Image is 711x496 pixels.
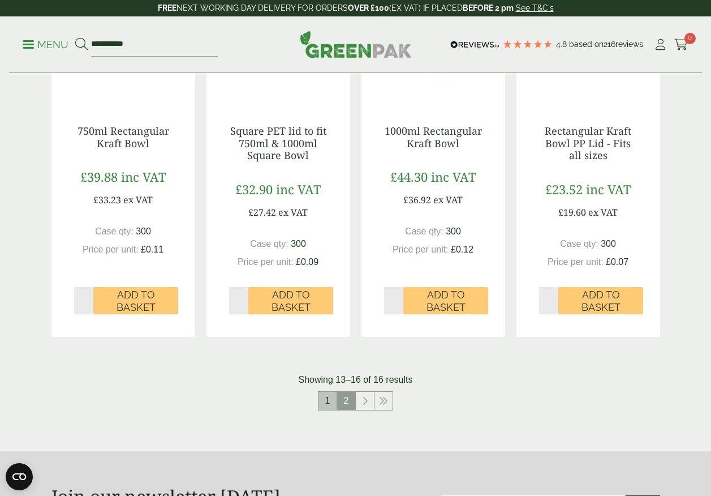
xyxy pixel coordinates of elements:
img: REVIEWS.io [450,41,499,49]
span: £0.12 [451,245,473,254]
span: 300 [601,239,616,249]
span: inc VAT [586,181,631,198]
button: Add to Basket [403,287,488,314]
span: £0.07 [606,257,628,267]
span: 0 [684,33,696,44]
span: inc VAT [431,168,476,185]
span: Price per unit: [83,245,139,254]
a: See T&C's [516,3,554,12]
span: £23.52 [545,181,583,198]
span: £36.92 [403,194,431,206]
button: Add to Basket [558,287,643,314]
span: 300 [291,239,306,249]
span: £0.11 [141,245,163,254]
span: ex VAT [123,194,153,206]
span: reviews [615,40,643,49]
span: Add to Basket [566,289,635,313]
span: £33.23 [93,194,121,206]
span: Case qty: [405,226,443,236]
span: inc VAT [121,168,166,185]
a: Square PET lid to fit 750ml & 1000ml Square Bowl [230,124,326,162]
a: 0 [674,36,688,53]
a: 1 [318,392,337,410]
a: Menu [23,38,68,49]
button: Add to Basket [93,287,178,314]
span: Add to Basket [411,289,480,313]
span: £0.09 [296,257,318,267]
strong: BEFORE 2 pm [463,3,514,12]
span: 300 [446,226,461,236]
span: Case qty: [95,226,133,236]
span: Case qty: [250,239,288,249]
span: 216 [604,40,615,49]
a: Rectangular Kraft Bowl PP Lid - Fits all sizes [545,124,631,162]
span: Based on [569,40,604,49]
p: Showing 13–16 of 16 results [299,373,413,387]
div: 4.79 Stars [502,39,553,49]
span: £27.42 [248,206,276,219]
span: Price per unit: [393,245,449,254]
span: ex VAT [588,206,618,219]
span: £19.60 [558,206,586,219]
span: £32.90 [235,181,273,198]
span: Add to Basket [256,289,325,313]
span: Add to Basket [101,289,170,313]
i: My Account [653,39,667,50]
span: 300 [136,226,151,236]
button: Open CMP widget [6,463,33,490]
span: Price per unit: [548,257,604,267]
span: ex VAT [433,194,463,206]
span: 2 [337,392,355,410]
span: Case qty: [560,239,598,249]
span: £44.30 [390,168,428,185]
a: 750ml Rectangular Kraft Bowl [77,124,169,150]
span: £39.88 [80,168,118,185]
img: GreenPak Supplies [300,31,412,58]
strong: OVER £100 [348,3,389,12]
button: Add to Basket [248,287,333,314]
a: 1000ml Rectangular Kraft Bowl [385,124,482,150]
strong: FREE [158,3,176,12]
p: Menu [23,38,68,52]
span: ex VAT [278,206,308,219]
span: inc VAT [276,181,321,198]
i: Cart [674,39,688,50]
span: Price per unit: [238,257,294,267]
span: 4.8 [556,40,569,49]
